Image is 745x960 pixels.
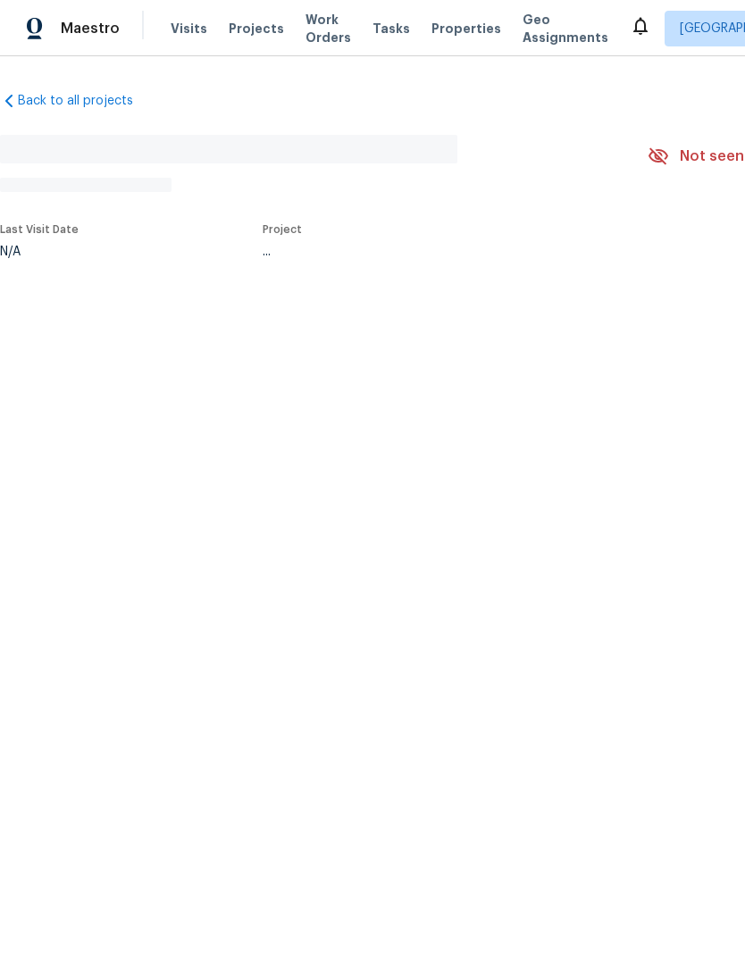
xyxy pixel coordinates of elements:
[306,11,351,46] span: Work Orders
[229,20,284,38] span: Projects
[372,22,410,35] span: Tasks
[61,20,120,38] span: Maestro
[263,246,606,258] div: ...
[171,20,207,38] span: Visits
[263,224,302,235] span: Project
[431,20,501,38] span: Properties
[523,11,608,46] span: Geo Assignments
